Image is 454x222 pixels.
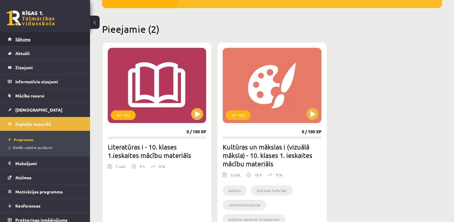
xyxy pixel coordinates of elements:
a: Motivācijas programma [8,185,83,199]
p: 0 % [276,172,282,177]
span: Atzīmes [15,175,32,180]
span: [DEMOGRAPHIC_DATA] [15,107,62,113]
li: kultūra [223,185,247,196]
h2: Kultūras un mākslas i (vizuālā māksla) - 10. klases 1. ieskaites mācību materiāls [223,143,321,168]
span: Sākums [15,36,31,42]
h2: Literatūras i - 10. klases 1.ieskaites mācību materiāls [108,143,206,159]
div: XP 100 [226,110,251,120]
span: Biežāk uzdotie jautājumi [9,145,53,150]
legend: Maksājumi [15,156,83,170]
legend: Informatīvie ziņojumi [15,75,83,88]
a: [DEMOGRAPHIC_DATA] [8,103,83,117]
legend: Ziņojumi [15,60,83,74]
a: Digitālie materiāli [8,117,83,131]
span: Mācību resursi [15,93,44,98]
p: 18 h [255,172,262,177]
span: Motivācijas programma [15,189,63,194]
span: Konferences [15,203,41,208]
a: Rīgas 1. Tālmācības vidusskola [7,11,55,26]
a: Programma [9,137,84,142]
p: 9 h [140,164,145,169]
div: 5 uzd. [231,172,241,181]
a: Maksājumi [8,156,83,170]
a: Aktuāli [8,46,83,60]
li: kultūras funkcijas [251,185,293,196]
a: Mācību resursi [8,89,83,103]
h2: Pieejamie (2) [102,23,442,35]
div: XP 100 [111,110,136,120]
a: Konferences [8,199,83,213]
a: Biežāk uzdotie jautājumi [9,145,84,150]
span: Programma [9,137,34,142]
p: 0 % [159,164,165,169]
span: Digitālie materiāli [15,121,51,127]
a: Atzīmes [8,171,83,184]
a: Ziņojumi [8,60,83,74]
div: 7 uzd. [116,164,126,173]
a: Sākums [8,32,83,46]
li: simboliskā funkcija [223,200,266,210]
span: Aktuāli [15,51,30,56]
a: Informatīvie ziņojumi [8,75,83,88]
